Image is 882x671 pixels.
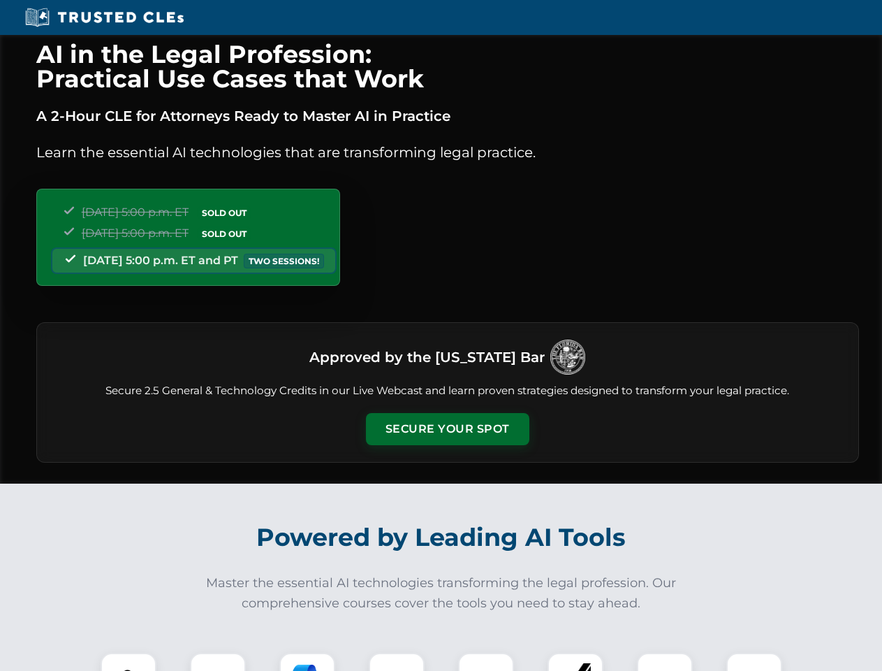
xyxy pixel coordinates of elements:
span: SOLD OUT [197,226,251,241]
span: [DATE] 5:00 p.m. ET [82,205,189,219]
p: A 2-Hour CLE for Attorneys Ready to Master AI in Practice [36,105,859,127]
h1: AI in the Legal Profession: Practical Use Cases that Work [36,42,859,91]
h3: Approved by the [US_STATE] Bar [309,345,545,370]
span: [DATE] 5:00 p.m. ET [82,226,189,240]
img: Logo [550,340,585,375]
img: Trusted CLEs [21,7,188,28]
span: SOLD OUT [197,205,251,220]
h2: Powered by Leading AI Tools [54,513,828,562]
p: Learn the essential AI technologies that are transforming legal practice. [36,141,859,164]
p: Secure 2.5 General & Technology Credits in our Live Webcast and learn proven strategies designed ... [54,383,841,399]
p: Master the essential AI technologies transforming the legal profession. Our comprehensive courses... [197,573,686,614]
button: Secure Your Spot [366,413,529,445]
